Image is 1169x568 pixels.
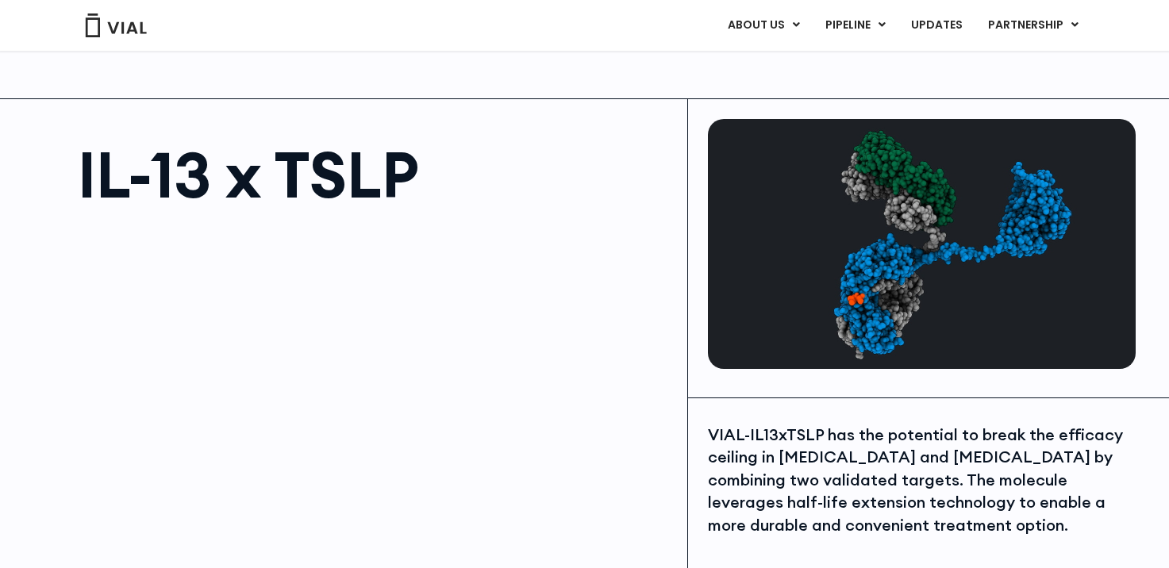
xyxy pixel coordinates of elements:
[84,13,148,37] img: Vial Logo
[898,12,975,39] a: UPDATES
[78,143,672,206] h1: IL-13 x TSLP
[708,424,1132,537] div: VIAL-IL13xTSLP has the potential to break the efficacy ceiling in [MEDICAL_DATA] and [MEDICAL_DAT...
[813,12,898,39] a: PIPELINEMenu Toggle
[975,12,1091,39] a: PARTNERSHIPMenu Toggle
[715,12,812,39] a: ABOUT USMenu Toggle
